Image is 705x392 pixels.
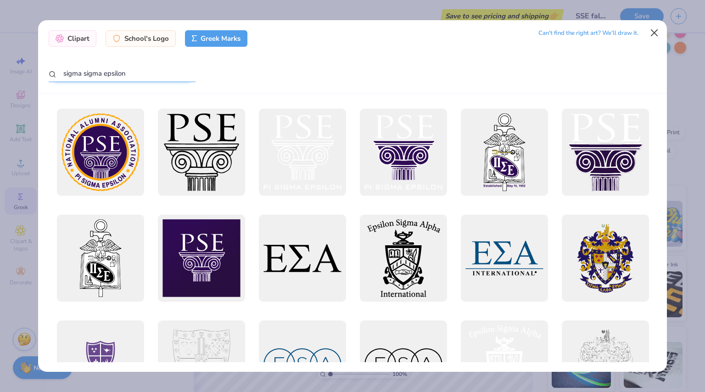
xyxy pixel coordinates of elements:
input: Search by name [49,65,196,82]
div: Can’t find the right art? We’ll draw it. [538,25,638,41]
button: Close [646,24,663,42]
div: School's Logo [106,30,176,47]
div: Greek Marks [185,30,248,47]
div: Clipart [49,30,96,47]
